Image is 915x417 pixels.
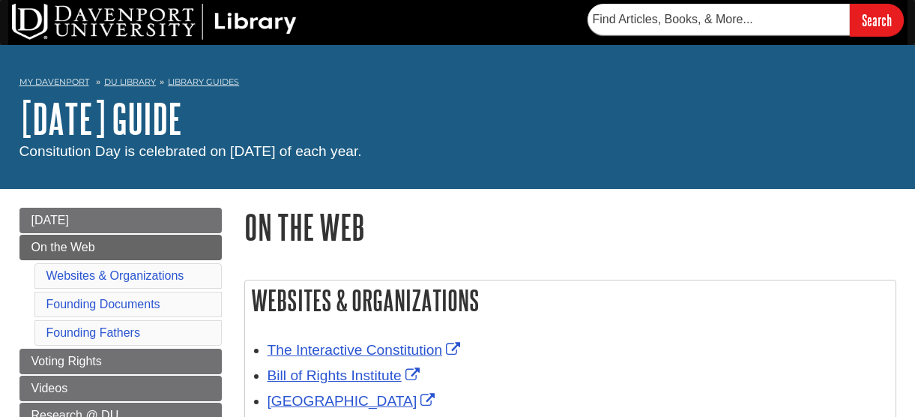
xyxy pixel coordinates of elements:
input: Find Articles, Books, & More... [588,4,850,35]
span: [DATE] [31,214,69,226]
a: Videos [19,376,222,401]
input: Search [850,4,904,36]
a: On the Web [19,235,222,260]
a: My Davenport [19,76,89,88]
span: On the Web [31,241,95,253]
a: Link opens in new window [268,342,465,358]
span: Voting Rights [31,355,102,367]
a: DU Library [104,76,156,87]
span: Videos [31,382,68,394]
nav: breadcrumb [19,72,896,96]
a: Link opens in new window [268,367,423,383]
a: Founding Fathers [46,326,140,339]
span: Consitution Day is celebrated on [DATE] of each year. [19,143,362,159]
h2: Websites & Organizations [245,280,896,320]
h1: On the Web [244,208,896,246]
a: Founding Documents [46,298,160,310]
a: Websites & Organizations [46,269,184,282]
a: Library Guides [168,76,239,87]
a: Voting Rights [19,349,222,374]
a: Link opens in new window [268,393,439,409]
a: [DATE] [19,208,222,233]
form: Searches DU Library's articles, books, and more [588,4,904,36]
a: [DATE] Guide [19,95,182,142]
img: DU Library [12,4,297,40]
